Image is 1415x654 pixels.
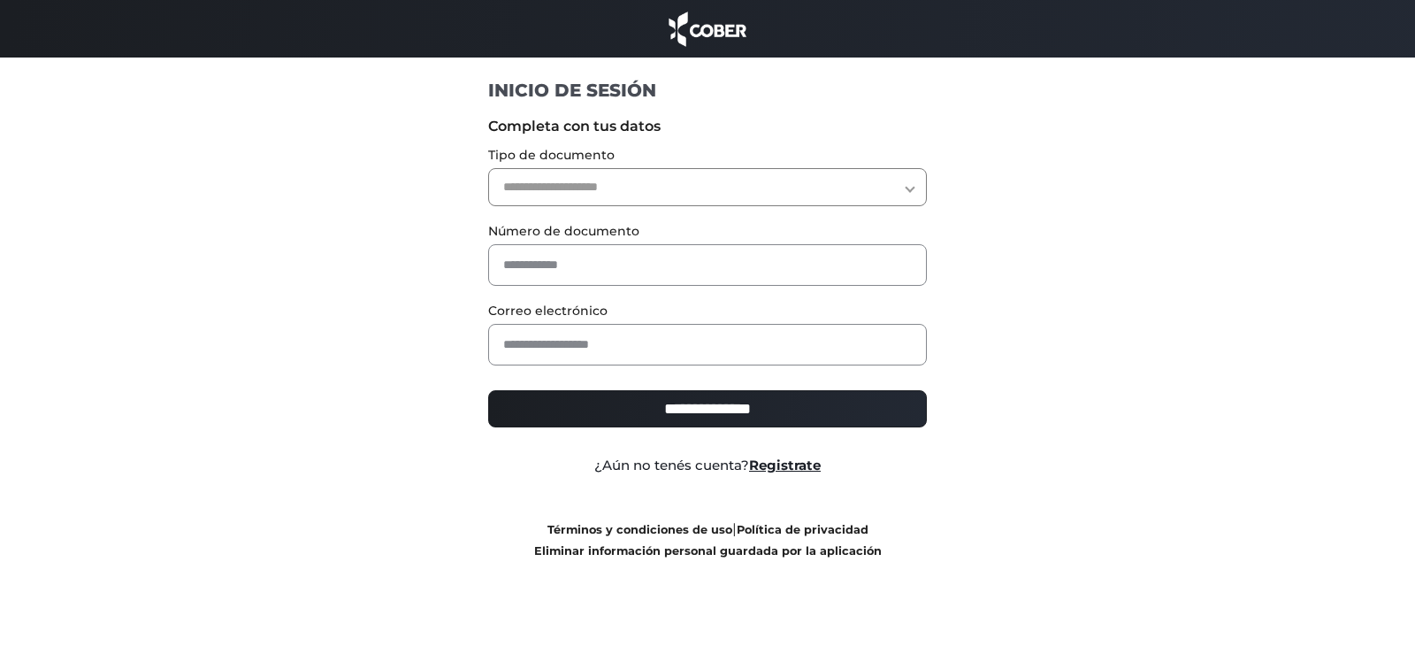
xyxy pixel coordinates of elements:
a: Política de privacidad [737,523,868,536]
div: ¿Aún no tenés cuenta? [475,456,941,476]
a: Registrate [749,457,821,473]
a: Términos y condiciones de uso [547,523,732,536]
label: Completa con tus datos [488,116,928,137]
h1: INICIO DE SESIÓN [488,79,928,102]
img: cober_marca.png [664,9,751,49]
label: Correo electrónico [488,302,928,320]
div: | [475,519,941,561]
a: Eliminar información personal guardada por la aplicación [534,544,882,558]
label: Tipo de documento [488,146,928,165]
label: Número de documento [488,222,928,241]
